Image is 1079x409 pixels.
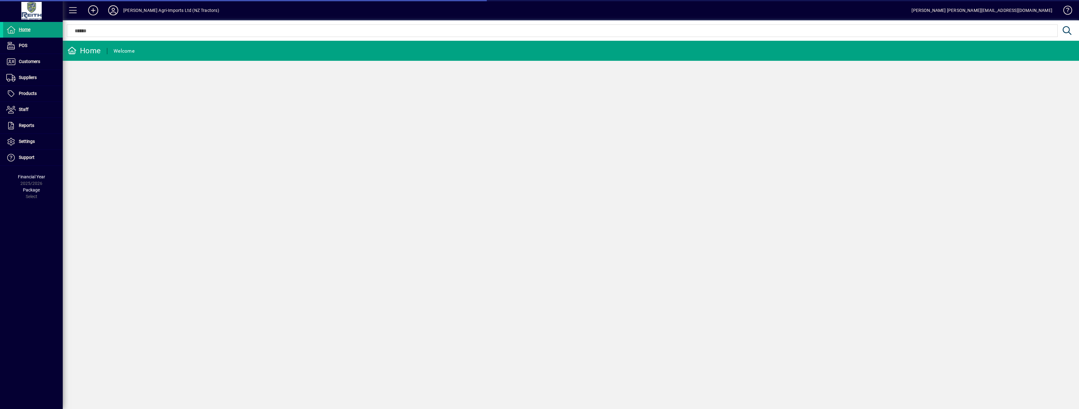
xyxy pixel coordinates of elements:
[19,27,30,32] span: Home
[67,46,101,56] div: Home
[3,134,63,149] a: Settings
[18,174,45,179] span: Financial Year
[912,5,1052,15] div: [PERSON_NAME] [PERSON_NAME][EMAIL_ADDRESS][DOMAIN_NAME]
[3,38,63,54] a: POS
[23,187,40,192] span: Package
[19,107,29,112] span: Staff
[19,59,40,64] span: Customers
[19,155,35,160] span: Support
[19,139,35,144] span: Settings
[3,102,63,118] a: Staff
[3,150,63,165] a: Support
[123,5,219,15] div: [PERSON_NAME] Agri-Imports Ltd (NZ Tractors)
[114,46,135,56] div: Welcome
[1059,1,1071,22] a: Knowledge Base
[19,43,27,48] span: POS
[3,70,63,86] a: Suppliers
[3,86,63,102] a: Products
[103,5,123,16] button: Profile
[19,123,34,128] span: Reports
[3,118,63,134] a: Reports
[19,75,37,80] span: Suppliers
[83,5,103,16] button: Add
[3,54,63,70] a: Customers
[19,91,37,96] span: Products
